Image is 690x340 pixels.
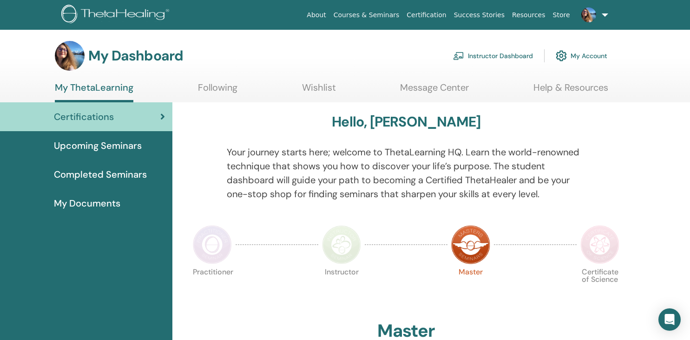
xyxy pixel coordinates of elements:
[54,196,120,210] span: My Documents
[198,82,237,100] a: Following
[556,46,607,66] a: My Account
[227,145,586,201] p: Your journey starts here; welcome to ThetaLearning HQ. Learn the world-renowned technique that sh...
[303,7,329,24] a: About
[55,82,133,102] a: My ThetaLearning
[193,225,232,264] img: Practitioner
[580,268,619,307] p: Certificate of Science
[581,7,596,22] img: default.jpg
[453,52,464,60] img: chalkboard-teacher.svg
[322,225,361,264] img: Instructor
[88,47,183,64] h3: My Dashboard
[330,7,403,24] a: Courses & Seminars
[302,82,336,100] a: Wishlist
[403,7,450,24] a: Certification
[453,46,533,66] a: Instructor Dashboard
[54,110,114,124] span: Certifications
[451,225,490,264] img: Master
[451,268,490,307] p: Master
[556,48,567,64] img: cog.svg
[54,139,142,153] span: Upcoming Seminars
[400,82,469,100] a: Message Center
[450,7,508,24] a: Success Stories
[193,268,232,307] p: Practitioner
[61,5,172,26] img: logo.png
[508,7,549,24] a: Resources
[549,7,574,24] a: Store
[580,225,619,264] img: Certificate of Science
[55,41,85,71] img: default.jpg
[533,82,608,100] a: Help & Resources
[658,308,681,331] div: Open Intercom Messenger
[332,113,480,130] h3: Hello, [PERSON_NAME]
[322,268,361,307] p: Instructor
[54,167,147,181] span: Completed Seminars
